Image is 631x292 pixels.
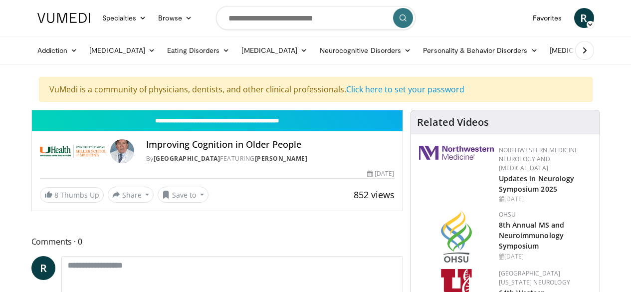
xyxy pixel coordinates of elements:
span: 8 [54,190,58,200]
button: Save to [158,187,209,203]
a: R [574,8,594,28]
a: Favorites [527,8,568,28]
h4: Improving Cognition in Older People [146,139,395,150]
div: By FEATURING [146,154,395,163]
a: Click here to set your password [346,84,464,95]
a: Addiction [31,40,84,60]
a: Specialties [96,8,153,28]
a: OHSU [499,210,516,219]
a: Browse [152,8,198,28]
a: [GEOGRAPHIC_DATA] [154,154,220,163]
img: da959c7f-65a6-4fcf-a939-c8c702e0a770.png.150x105_q85_autocrop_double_scale_upscale_version-0.2.png [441,210,472,263]
a: [GEOGRAPHIC_DATA][US_STATE] Neurology [499,269,570,287]
a: Eating Disorders [161,40,235,60]
div: [DATE] [367,169,394,178]
a: 8th Annual MS and Neuroimmunology Symposium [499,220,565,251]
a: Updates in Neurology Symposium 2025 [499,174,575,194]
button: Share [108,187,154,203]
input: Search topics, interventions [216,6,416,30]
img: VuMedi Logo [37,13,90,23]
img: University of Miami [40,139,106,163]
span: Comments 0 [31,235,403,248]
img: Avatar [110,139,134,163]
a: [PERSON_NAME] [255,154,308,163]
img: 2a462fb6-9365-492a-ac79-3166a6f924d8.png.150x105_q85_autocrop_double_scale_upscale_version-0.2.jpg [419,146,494,160]
span: 852 views [354,189,395,201]
h4: Related Videos [417,116,489,128]
div: [DATE] [499,195,592,204]
a: Northwestern Medicine Neurology and [MEDICAL_DATA] [499,146,579,172]
a: R [31,256,55,280]
a: Personality & Behavior Disorders [417,40,543,60]
div: VuMedi is a community of physicians, dentists, and other clinical professionals. [39,77,593,102]
a: 8 Thumbs Up [40,187,104,203]
div: [DATE] [499,252,592,261]
a: Neurocognitive Disorders [314,40,418,60]
a: [MEDICAL_DATA] [83,40,161,60]
a: [MEDICAL_DATA] [235,40,313,60]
